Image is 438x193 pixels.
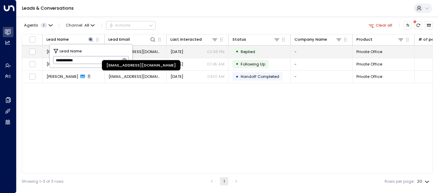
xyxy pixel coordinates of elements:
p: 04:01 AM [207,74,225,79]
button: Customize [404,21,412,29]
div: Lead Name [46,36,94,43]
div: • [236,59,239,69]
span: Private Office [356,74,382,79]
span: All [84,23,89,28]
span: Agents [24,23,38,27]
span: habteabraha985@gmail.com [108,74,163,79]
td: - [291,71,353,83]
a: Leads & Conversations [22,5,74,11]
span: Channel: [64,21,97,29]
div: Company Name [294,36,327,43]
span: Jul 29, 2025 [170,49,183,54]
div: Lead Email [108,36,130,43]
span: Lead Name [60,48,82,54]
span: Toggle select row [29,73,36,80]
button: page 1 [220,177,228,185]
div: Showing 1-3 of 3 rows [22,179,64,184]
div: Last Interacted [170,36,202,43]
button: Archived Leads [425,21,433,29]
span: Toggle select row [29,48,36,55]
div: Company Name [294,36,342,43]
span: habteabraha985@gmail.com [108,49,163,54]
div: • [236,47,239,56]
div: • [236,72,239,81]
td: - [291,45,353,58]
span: Toggle select row [29,61,36,68]
button: Clear all [366,21,395,29]
button: Agents1 [22,21,54,29]
nav: pagination navigation [207,177,241,185]
span: 1 [87,74,91,79]
span: Habte Abraha [46,74,78,79]
div: Last Interacted [170,36,218,43]
span: Toggle select all [29,36,36,43]
div: Product [356,36,404,43]
div: [EMAIL_ADDRESS][DOMAIN_NAME] [102,60,180,71]
span: Private Office [356,61,382,67]
span: Replied [241,49,255,54]
div: Button group with a nested menu [106,21,156,29]
div: Status [232,36,280,43]
span: Following Up [241,61,265,67]
p: 02:38 PM [207,49,225,54]
span: There are new threads available. Refresh the grid to view the latest updates. [414,21,422,29]
span: Habte Abraha [46,61,78,67]
span: Habte Abraha [46,49,78,54]
div: Product [356,36,373,43]
div: Lead Email [108,36,156,43]
button: Actions [106,21,156,29]
label: Rows per page: [385,179,414,184]
span: 1 [41,23,47,28]
p: 07:45 AM [207,61,225,67]
span: Handoff Completed [241,74,279,79]
div: 20 [417,177,431,186]
td: - [291,58,353,70]
div: Actions [109,23,131,28]
span: Private Office [356,49,382,54]
div: Status [232,36,246,43]
button: Channel:All [64,21,97,29]
div: Lead Name [46,36,69,43]
span: Jul 09, 2025 [170,74,183,79]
